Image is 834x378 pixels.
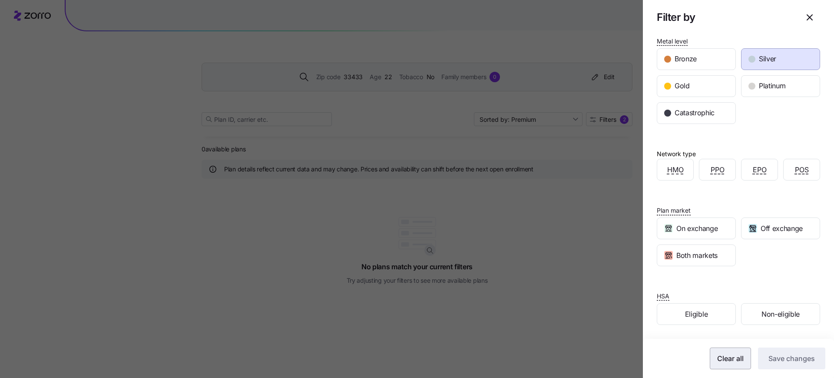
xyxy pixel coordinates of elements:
[676,250,718,261] span: Both markets
[657,10,792,24] h1: Filter by
[675,107,715,118] span: Catastrophic
[657,292,669,301] span: HSA
[657,37,688,46] span: Metal level
[710,348,751,369] button: Clear all
[676,223,718,234] span: On exchange
[753,164,767,175] span: EPO
[675,54,697,64] span: Bronze
[717,353,744,364] span: Clear all
[768,353,815,364] span: Save changes
[758,348,825,369] button: Save changes
[759,80,785,91] span: Platinum
[657,206,691,215] span: Plan market
[795,164,809,175] span: POS
[675,80,690,91] span: Gold
[761,223,803,234] span: Off exchange
[761,309,800,320] span: Non-eligible
[685,309,708,320] span: Eligible
[711,164,725,175] span: PPO
[759,54,776,64] span: Silver
[667,164,684,175] span: HMO
[657,149,696,159] div: Network type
